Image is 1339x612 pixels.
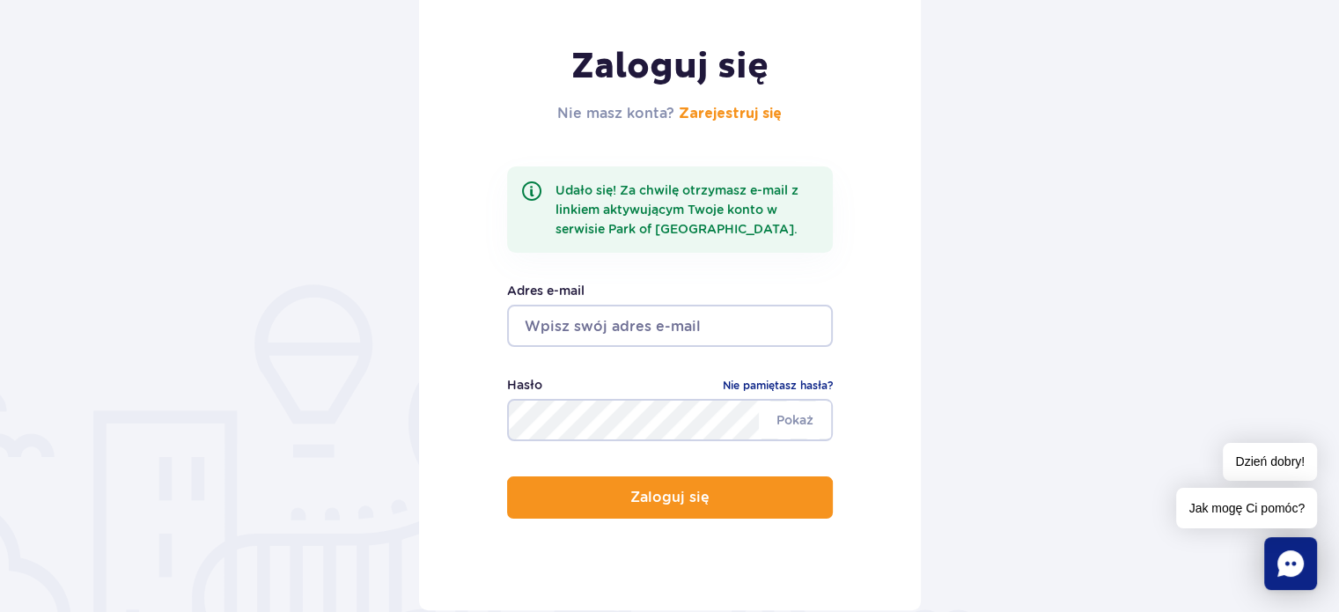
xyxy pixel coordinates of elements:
h1: Zaloguj się [557,45,782,89]
input: Wpisz swój adres e-mail [507,305,833,347]
a: Zarejestruj się [679,107,782,121]
button: Zaloguj się [507,476,833,519]
p: Zaloguj się [630,490,710,505]
label: Adres e-mail [507,281,833,300]
h2: Nie masz konta? [557,103,782,124]
div: Chat [1264,537,1317,590]
div: Udało się! Za chwilę otrzymasz e-mail z linkiem aktywującym Twoje konto w serwisie Park of [GEOGR... [507,166,833,253]
a: Nie pamiętasz hasła? [723,377,833,394]
span: Jak mogę Ci pomóc? [1176,488,1317,528]
span: Pokaż [759,402,831,439]
label: Hasło [507,375,542,394]
span: Dzień dobry! [1223,443,1317,481]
